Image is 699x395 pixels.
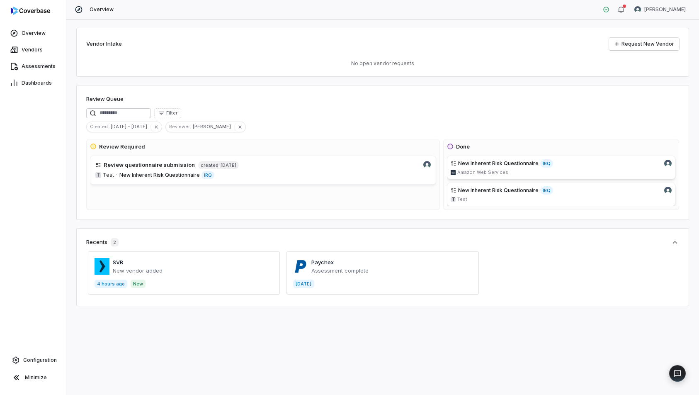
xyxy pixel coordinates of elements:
[458,187,539,194] span: New Inherent Risk Questionnaire
[540,159,553,168] span: IRQ
[86,60,679,67] p: No open vendor requests
[86,238,119,246] div: Recents
[2,59,64,74] a: Assessments
[644,6,686,13] span: [PERSON_NAME]
[103,172,114,178] span: Test
[86,40,122,48] h2: Vendor Intake
[664,187,672,194] img: Hammed Bakare avatar
[166,123,193,130] span: Reviewer :
[119,172,200,178] span: New Inherent Risk Questionnaire
[99,143,145,151] h3: Review Required
[154,108,181,118] button: Filter
[22,46,43,53] span: Vendors
[629,3,691,16] button: Hammed Bakare avatar[PERSON_NAME]
[311,259,334,266] a: Paychex
[166,110,177,116] span: Filter
[22,63,56,70] span: Assessments
[193,123,234,130] span: [PERSON_NAME]
[22,80,52,86] span: Dashboards
[457,169,508,176] span: Amazon Web Services
[113,259,123,266] a: SVB
[447,156,675,179] a: New Inherent Risk QuestionnaireIRQHammed Bakare avataraws.comAmazon Web Services
[220,162,236,168] span: [DATE]
[116,172,117,178] span: ·
[447,183,675,206] a: New Inherent Risk QuestionnaireIRQHammed Bakare avatarTTest
[3,369,63,386] button: Minimize
[104,161,195,169] h4: Review questionnaire submission
[23,357,57,363] span: Configuration
[22,30,46,37] span: Overview
[3,353,63,368] a: Configuration
[458,160,539,167] span: New Inherent Risk Questionnaire
[456,143,470,151] h3: Done
[2,26,64,41] a: Overview
[540,186,553,195] span: IRQ
[111,238,119,246] span: 2
[2,76,64,90] a: Dashboards
[86,95,124,103] h1: Review Queue
[111,123,150,130] span: [DATE] - [DATE]
[90,156,436,185] a: Hammed Bakare avatarReview questionnaire submissioncreated[DATE]TTest·New Inherent Risk Questionn...
[634,6,641,13] img: Hammed Bakare avatar
[201,162,218,168] span: created
[87,123,111,130] span: Created :
[609,38,679,50] a: Request New Vendor
[11,7,50,15] img: logo-D7KZi-bG.svg
[457,196,467,202] span: Test
[25,374,47,381] span: Minimize
[664,160,672,167] img: Hammed Bakare avatar
[2,42,64,57] a: Vendors
[86,238,679,246] button: Recents2
[90,6,114,13] span: Overview
[423,161,431,168] img: Hammed Bakare avatar
[201,171,214,179] span: IRQ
